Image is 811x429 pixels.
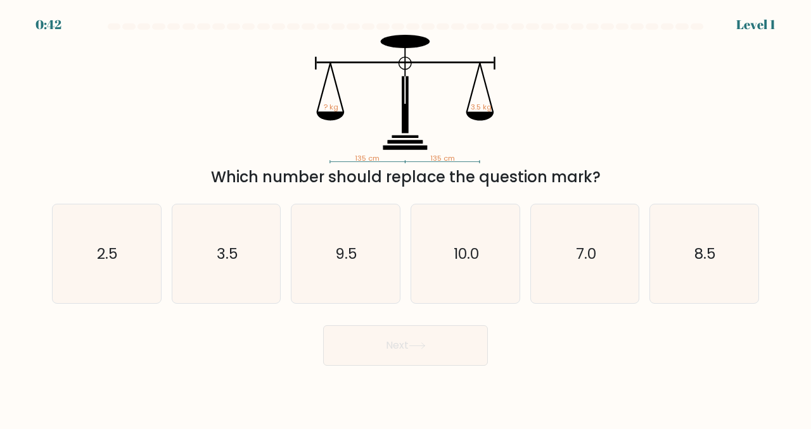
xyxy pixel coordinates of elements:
text: 2.5 [97,243,118,264]
tspan: 135 cm [355,153,380,163]
text: 3.5 [217,243,238,264]
text: 8.5 [694,243,716,264]
tspan: 3.5 kg [471,102,492,112]
tspan: ? kg [324,102,338,112]
text: 7.0 [576,243,596,264]
text: 9.5 [336,243,358,264]
tspan: 135 cm [430,153,455,163]
text: 10.0 [454,243,479,264]
div: Level 1 [736,15,776,34]
div: 0:42 [35,15,61,34]
button: Next [323,325,488,366]
div: Which number should replace the question mark? [60,166,751,189]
